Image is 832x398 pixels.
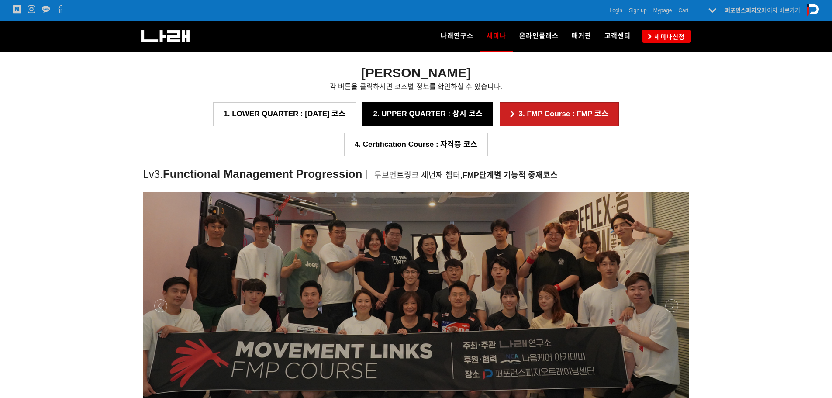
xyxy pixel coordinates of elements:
[565,21,598,52] a: 매거진
[725,7,762,14] strong: 퍼포먼스피지오
[213,102,356,126] a: 1. LOWER QUARTER : [DATE] 코스
[500,102,619,126] a: 3. FMP Course : FMP 코스
[361,66,471,80] strong: [PERSON_NAME]
[434,21,480,52] a: 나래연구소
[143,168,163,180] span: Lv3.
[479,171,543,180] strong: 단계별 기능적 중재
[629,6,647,15] a: Sign up
[480,21,513,52] a: 세미나
[513,21,565,52] a: 온라인클래스
[330,83,503,90] span: 각 버튼을 클릭하시면 코스별 정보를 확인하실 수 있습니다.
[441,32,473,40] span: 나래연구소
[725,7,800,14] a: 퍼포먼스피지오페이지 바로가기
[344,133,488,156] a: 4. Certification Course : 자격증 코스
[652,32,685,41] span: 세미나신청
[678,6,688,15] a: Cart
[642,30,691,42] a: 세미나신청
[362,169,371,180] span: ㅣ
[374,171,558,180] span: 무브먼트링크 세번째 챕터,
[519,32,559,40] span: 온라인클래스
[463,171,558,180] strong: FMP 코스
[163,167,362,180] span: Functional Management Progression
[572,32,591,40] span: 매거진
[610,6,622,15] a: Login
[653,6,672,15] a: Mypage
[604,32,631,40] span: 고객센터
[487,29,506,43] span: 세미나
[362,102,493,126] a: 2. UPPER QUARTER : 상지 코스
[598,21,637,52] a: 고객센터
